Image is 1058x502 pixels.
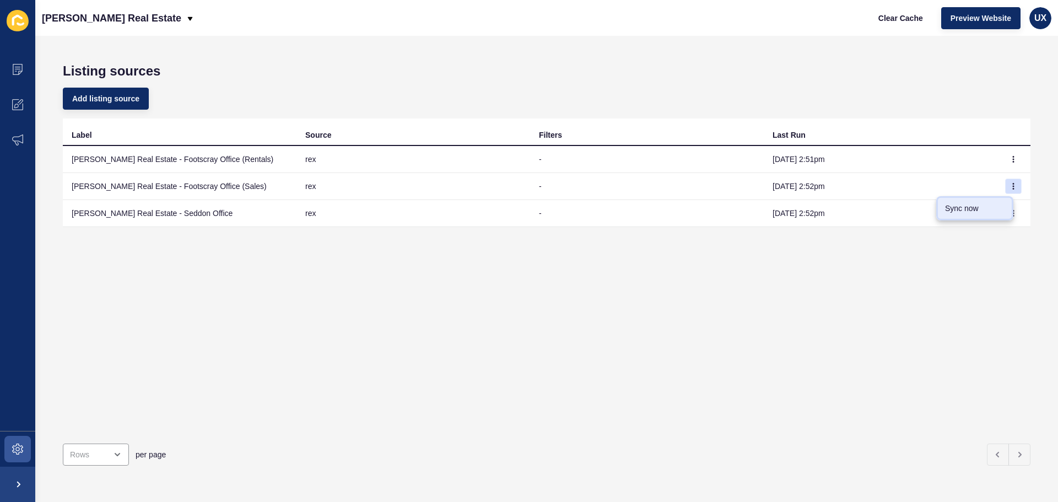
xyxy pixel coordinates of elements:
td: [DATE] 2:51pm [764,146,997,173]
td: [PERSON_NAME] Real Estate - Footscray Office (Sales) [63,173,296,200]
p: [PERSON_NAME] Real Estate [42,4,181,32]
div: Filters [539,129,562,141]
td: rex [296,173,530,200]
td: [PERSON_NAME] Real Estate - Footscray Office (Rentals) [63,146,296,173]
h1: Listing sources [63,63,1030,79]
a: Sync now [936,196,1013,220]
td: [PERSON_NAME] Real Estate - Seddon Office [63,200,296,227]
span: UX [1034,13,1046,24]
td: [DATE] 2:52pm [764,173,997,200]
button: Add listing source [63,88,149,110]
td: - [530,146,764,173]
td: - [530,200,764,227]
td: rex [296,146,530,173]
div: Source [305,129,331,141]
button: Clear Cache [869,7,932,29]
span: Preview Website [951,13,1011,24]
button: Preview Website [941,7,1021,29]
span: Add listing source [72,93,139,104]
td: - [530,173,764,200]
td: rex [296,200,530,227]
span: Clear Cache [878,13,923,24]
span: per page [136,449,166,460]
div: Label [72,129,92,141]
div: open menu [63,444,129,466]
div: Last Run [773,129,806,141]
td: [DATE] 2:52pm [764,200,997,227]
